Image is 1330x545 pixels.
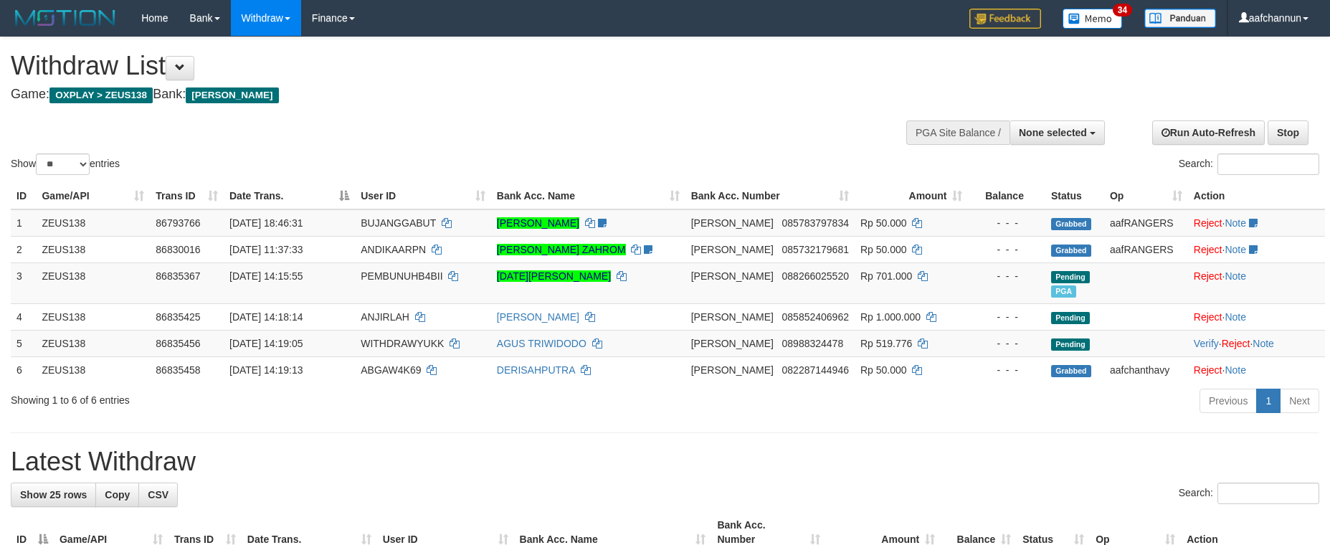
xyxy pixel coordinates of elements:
[691,270,774,282] span: [PERSON_NAME]
[974,310,1040,324] div: - - -
[968,183,1045,209] th: Balance
[860,244,907,255] span: Rp 50.000
[150,183,224,209] th: Trans ID: activate to sort column ascending
[224,183,355,209] th: Date Trans.: activate to sort column descending
[782,364,849,376] span: Copy 082287144946 to clipboard
[1225,311,1246,323] a: Note
[1179,483,1319,504] label: Search:
[361,364,421,376] span: ABGAW4K69
[1225,270,1246,282] a: Note
[1194,244,1222,255] a: Reject
[497,270,611,282] a: [DATE][PERSON_NAME]
[1188,183,1325,209] th: Action
[1063,9,1123,29] img: Button%20Memo.svg
[860,217,907,229] span: Rp 50.000
[497,244,626,255] a: [PERSON_NAME] ZAHROM
[36,153,90,175] select: Showentries
[36,303,150,330] td: ZEUS138
[860,311,921,323] span: Rp 1.000.000
[906,120,1010,145] div: PGA Site Balance /
[1194,270,1222,282] a: Reject
[11,52,873,80] h1: Withdraw List
[691,338,774,349] span: [PERSON_NAME]
[1188,262,1325,303] td: ·
[1188,236,1325,262] td: ·
[148,489,168,501] span: CSV
[1268,120,1308,145] a: Stop
[1188,330,1325,356] td: · ·
[156,244,200,255] span: 86830016
[49,87,153,103] span: OXPLAY > ZEUS138
[1104,356,1188,383] td: aafchanthavy
[685,183,855,209] th: Bank Acc. Number: activate to sort column ascending
[1152,120,1265,145] a: Run Auto-Refresh
[1225,244,1246,255] a: Note
[1194,311,1222,323] a: Reject
[855,183,968,209] th: Amount: activate to sort column ascending
[36,236,150,262] td: ZEUS138
[860,270,912,282] span: Rp 701.000
[361,270,442,282] span: PEMBUNUHB4BII
[782,217,849,229] span: Copy 085783797834 to clipboard
[1188,209,1325,237] td: ·
[691,364,774,376] span: [PERSON_NAME]
[11,183,36,209] th: ID
[782,311,849,323] span: Copy 085852406962 to clipboard
[229,244,303,255] span: [DATE] 11:37:33
[1051,218,1091,230] span: Grabbed
[11,87,873,102] h4: Game: Bank:
[974,363,1040,377] div: - - -
[1019,127,1087,138] span: None selected
[20,489,87,501] span: Show 25 rows
[11,387,543,407] div: Showing 1 to 6 of 6 entries
[1179,153,1319,175] label: Search:
[1200,389,1257,413] a: Previous
[491,183,685,209] th: Bank Acc. Name: activate to sort column ascending
[969,9,1041,29] img: Feedback.jpg
[11,356,36,383] td: 6
[691,217,774,229] span: [PERSON_NAME]
[1222,338,1250,349] a: Reject
[974,269,1040,283] div: - - -
[1194,364,1222,376] a: Reject
[229,270,303,282] span: [DATE] 14:15:55
[497,338,586,349] a: AGUS TRIWIDODO
[186,87,278,103] span: [PERSON_NAME]
[1051,312,1090,324] span: Pending
[497,311,579,323] a: [PERSON_NAME]
[36,330,150,356] td: ZEUS138
[782,270,849,282] span: Copy 088266025520 to clipboard
[36,356,150,383] td: ZEUS138
[11,330,36,356] td: 5
[782,338,844,349] span: Copy 08988324478 to clipboard
[11,447,1319,476] h1: Latest Withdraw
[974,242,1040,257] div: - - -
[691,244,774,255] span: [PERSON_NAME]
[105,489,130,501] span: Copy
[11,262,36,303] td: 3
[1144,9,1216,28] img: panduan.png
[1188,303,1325,330] td: ·
[156,338,200,349] span: 86835456
[860,338,912,349] span: Rp 519.776
[974,216,1040,230] div: - - -
[11,483,96,507] a: Show 25 rows
[1051,338,1090,351] span: Pending
[1051,365,1091,377] span: Grabbed
[229,338,303,349] span: [DATE] 14:19:05
[156,311,200,323] span: 86835425
[36,262,150,303] td: ZEUS138
[1194,217,1222,229] a: Reject
[11,7,120,29] img: MOTION_logo.png
[11,153,120,175] label: Show entries
[229,364,303,376] span: [DATE] 14:19:13
[860,364,907,376] span: Rp 50.000
[1045,183,1104,209] th: Status
[361,338,444,349] span: WITHDRAWYUKK
[1256,389,1281,413] a: 1
[1225,364,1246,376] a: Note
[156,364,200,376] span: 86835458
[497,217,579,229] a: [PERSON_NAME]
[1253,338,1274,349] a: Note
[156,217,200,229] span: 86793766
